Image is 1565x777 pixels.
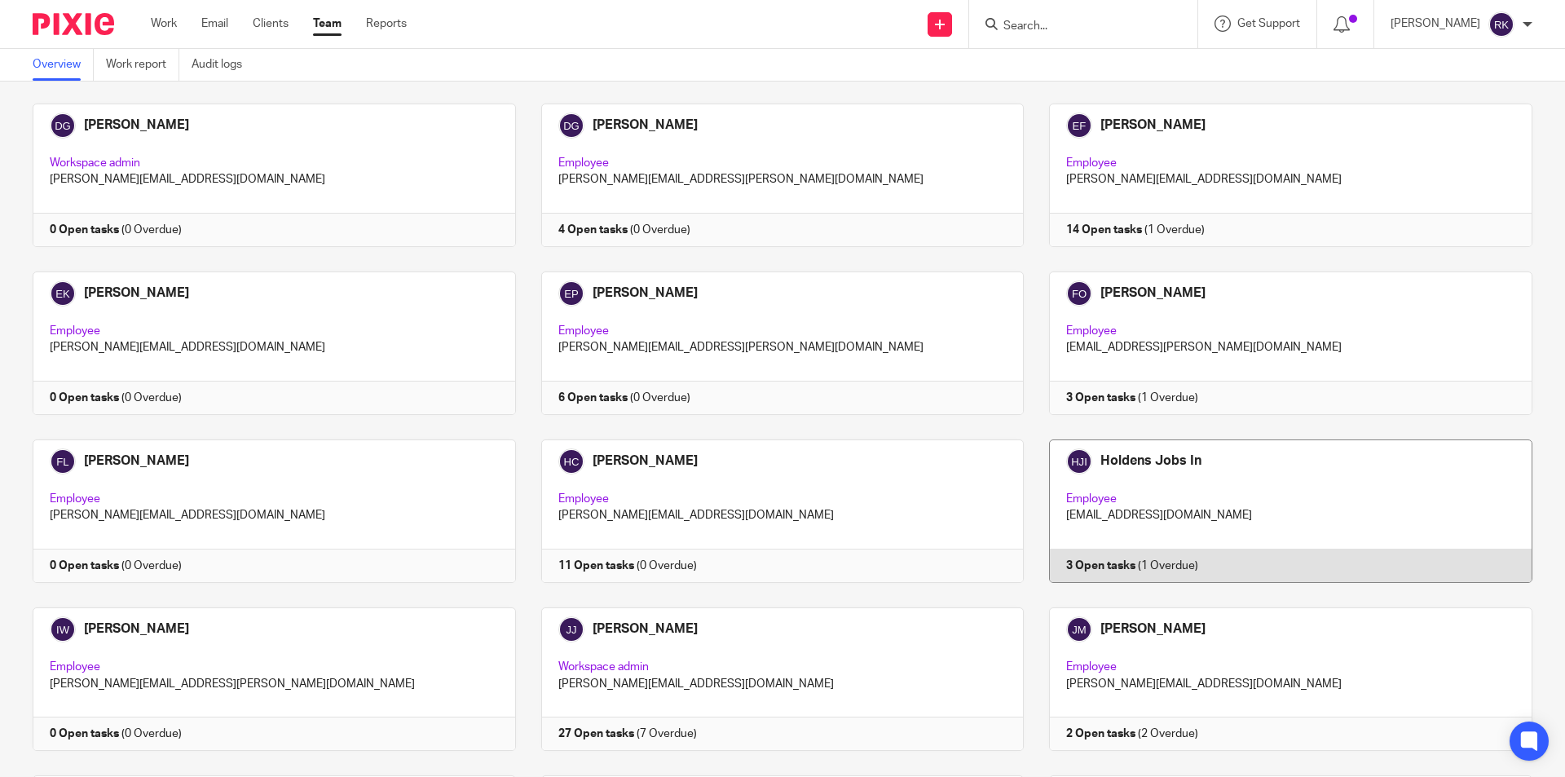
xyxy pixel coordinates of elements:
p: [PERSON_NAME] [1391,15,1480,32]
a: Team [313,15,342,32]
img: svg%3E [1488,11,1514,38]
img: Pixie [33,13,114,35]
a: Audit logs [192,49,254,81]
a: Work [151,15,177,32]
input: Search [1002,20,1148,34]
a: Reports [366,15,407,32]
a: Overview [33,49,94,81]
span: Get Support [1237,18,1300,29]
a: Clients [253,15,289,32]
a: Email [201,15,228,32]
a: Work report [106,49,179,81]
